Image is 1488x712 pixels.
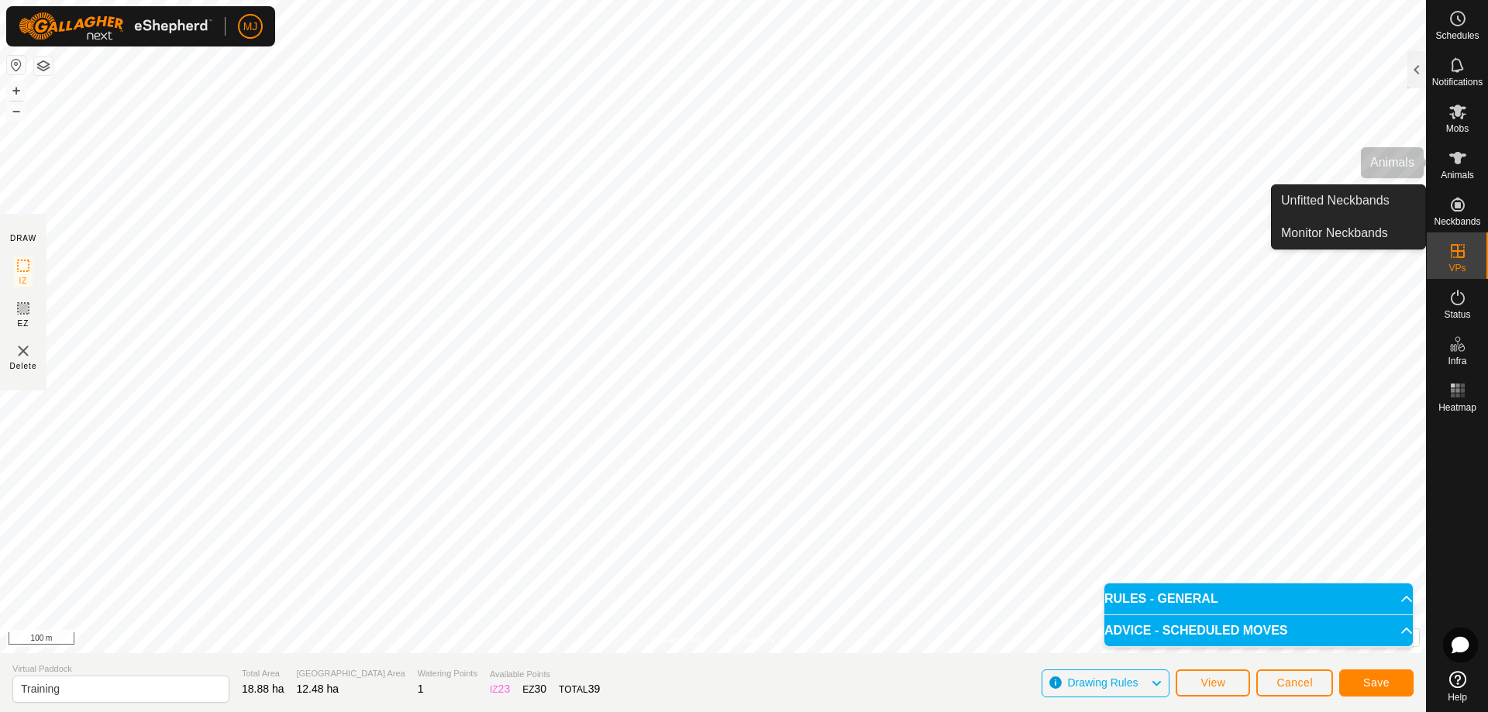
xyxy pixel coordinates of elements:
[418,667,477,680] span: Watering Points
[588,683,601,695] span: 39
[1200,676,1225,689] span: View
[1276,676,1313,689] span: Cancel
[1281,224,1388,242] span: Monitor Neckbands
[1104,593,1218,605] span: RULES - GENERAL
[14,342,33,360] img: VP
[12,662,229,676] span: Virtual Paddock
[1432,77,1483,87] span: Notifications
[1448,356,1466,366] span: Infra
[1438,403,1476,412] span: Heatmap
[1441,170,1474,180] span: Animals
[490,681,510,697] div: IZ
[728,633,774,647] a: Contact Us
[242,683,284,695] span: 18.88 ha
[297,683,339,695] span: 12.48 ha
[1256,669,1333,697] button: Cancel
[1434,217,1480,226] span: Neckbands
[1104,615,1413,646] p-accordion-header: ADVICE - SCHEDULED MOVES
[1176,669,1250,697] button: View
[498,683,511,695] span: 23
[242,667,284,680] span: Total Area
[535,683,547,695] span: 30
[1104,583,1413,614] p-accordion-header: RULES - GENERAL
[522,681,546,697] div: EZ
[1427,665,1488,708] a: Help
[7,56,26,74] button: Reset Map
[19,12,212,40] img: Gallagher Logo
[490,668,600,681] span: Available Points
[10,360,37,372] span: Delete
[243,19,258,35] span: MJ
[1272,185,1425,216] a: Unfitted Neckbands
[7,101,26,120] button: –
[652,633,710,647] a: Privacy Policy
[418,683,424,695] span: 1
[18,318,29,329] span: EZ
[34,57,53,75] button: Map Layers
[559,681,600,697] div: TOTAL
[1281,191,1390,210] span: Unfitted Neckbands
[1444,310,1470,319] span: Status
[297,667,405,680] span: [GEOGRAPHIC_DATA] Area
[1067,676,1138,689] span: Drawing Rules
[1339,669,1414,697] button: Save
[19,275,28,287] span: IZ
[10,232,36,244] div: DRAW
[1446,124,1469,133] span: Mobs
[1104,624,1287,637] span: ADVICE - SCHEDULED MOVES
[1448,693,1467,702] span: Help
[7,81,26,100] button: +
[1448,263,1466,273] span: VPs
[1363,676,1390,689] span: Save
[1272,218,1425,249] a: Monitor Neckbands
[1435,31,1479,40] span: Schedules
